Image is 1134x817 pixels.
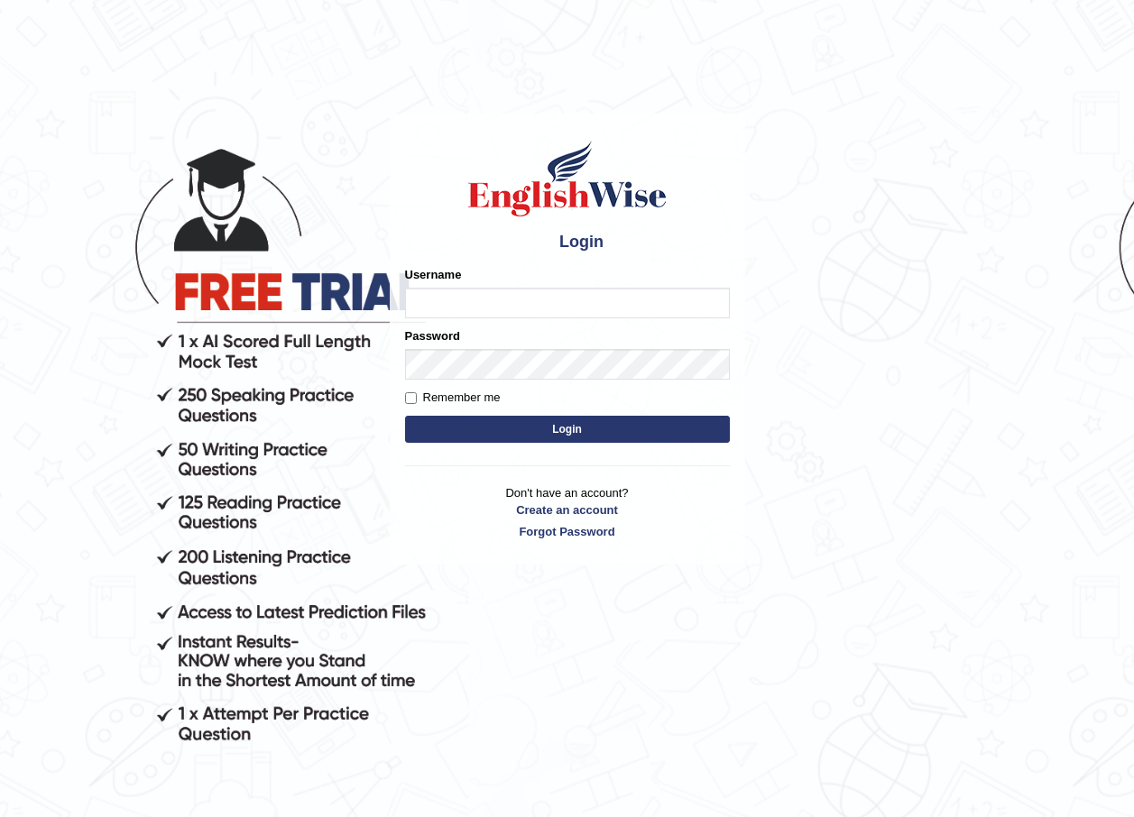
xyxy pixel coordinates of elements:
h4: Login [405,228,730,257]
label: Password [405,327,460,344]
a: Forgot Password [405,523,730,540]
button: Login [405,416,730,443]
label: Remember me [405,389,501,407]
img: Logo of English Wise sign in for intelligent practice with AI [465,138,670,219]
p: Don't have an account? [405,484,730,540]
a: Create an account [405,501,730,519]
input: Remember me [405,392,417,404]
label: Username [405,266,462,283]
